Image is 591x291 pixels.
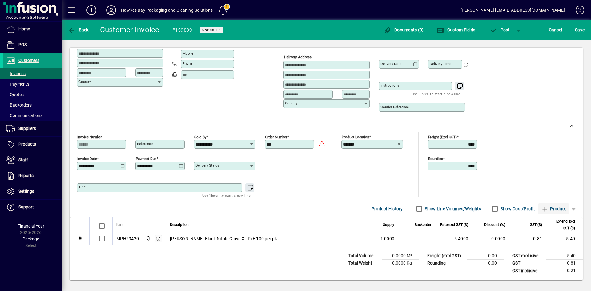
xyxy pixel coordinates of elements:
mat-label: Invoice number [77,135,102,139]
button: Back [66,24,90,35]
div: 5.4000 [439,236,468,242]
span: Invoices [6,71,26,76]
a: Quotes [3,89,62,100]
span: Back [68,27,89,32]
div: MPH29420 [116,236,139,242]
a: Reports [3,168,62,184]
span: 1.0000 [380,236,395,242]
mat-hint: Use 'Enter' to start a new line [412,90,460,97]
span: Reports [18,173,34,178]
span: Central [144,235,151,242]
td: Rounding [424,260,467,267]
mat-label: Rounding [428,156,443,161]
span: Financial Year [18,224,44,228]
a: Support [3,200,62,215]
button: Cancel [547,24,564,35]
mat-label: Delivery status [195,163,219,168]
a: Knowledge Base [571,1,583,21]
button: Product [538,203,569,214]
mat-label: Reference [137,142,153,146]
td: 5.40 [546,252,583,260]
a: Settings [3,184,62,199]
button: Add [82,5,101,16]
td: 0.81 [509,232,546,245]
mat-label: Instructions [380,83,399,87]
td: GST inclusive [509,267,546,275]
a: Backorders [3,100,62,110]
a: Suppliers [3,121,62,136]
span: Payments [6,82,29,87]
div: Hawkes Bay Packaging and Cleaning Solutions [121,5,213,15]
span: GST ($) [530,221,542,228]
span: POS [18,42,27,47]
span: Suppliers [18,126,36,131]
button: Custom Fields [435,24,477,35]
mat-hint: Use 'Enter' to start a new line [202,192,251,199]
label: Show Cost/Profit [499,206,535,212]
span: Quotes [6,92,24,97]
span: Settings [18,189,34,194]
button: Documents (0) [382,24,425,35]
span: Documents (0) [384,27,424,32]
span: Description [170,221,189,228]
td: 0.0000 M³ [382,252,419,260]
div: Customer Invoice [100,25,159,35]
mat-label: Title [78,185,86,189]
button: Profile [101,5,121,16]
td: Total Volume [345,252,382,260]
td: 0.0000 Kg [382,260,419,267]
span: Package [22,236,39,241]
span: Item [116,221,124,228]
a: Home [3,22,62,37]
mat-label: Freight (excl GST) [428,135,457,139]
span: [PERSON_NAME] Black Nitrile Glove XL P/F 100 per pk [170,236,277,242]
mat-label: Invoice date [77,156,97,161]
span: Custom Fields [436,27,475,32]
span: P [501,27,503,32]
label: Show Line Volumes/Weights [424,206,481,212]
mat-label: Courier Reference [380,105,409,109]
td: 0.0000 [472,232,509,245]
td: 0.81 [546,260,583,267]
button: Post [487,24,513,35]
mat-label: Sold by [194,135,206,139]
mat-label: Delivery date [380,62,401,66]
div: #159899 [172,25,192,35]
span: Rate excl GST ($) [440,221,468,228]
span: Extend excl GST ($) [550,218,575,232]
td: GST exclusive [509,252,546,260]
a: Products [3,137,62,152]
mat-label: Product location [342,135,369,139]
a: Communications [3,110,62,121]
span: ave [575,25,585,35]
a: Staff [3,152,62,168]
span: ost [490,27,510,32]
span: Discount (%) [484,221,505,228]
span: Home [18,26,30,31]
span: Support [18,204,34,209]
span: Customers [18,58,39,63]
mat-label: Country [78,79,91,84]
mat-label: Mobile [183,51,193,55]
td: 6.21 [546,267,583,275]
td: Freight (excl GST) [424,252,467,260]
mat-label: Country [285,101,297,105]
app-page-header-button: Back [62,24,95,35]
a: POS [3,37,62,53]
span: Product History [372,204,403,214]
span: Staff [18,157,28,162]
span: Backorder [415,221,431,228]
td: 0.00 [467,252,504,260]
td: GST [509,260,546,267]
mat-label: Phone [183,61,192,66]
span: Products [18,142,36,147]
mat-label: Delivery time [430,62,451,66]
span: Product [541,204,566,214]
td: 5.40 [546,232,583,245]
span: Backorders [6,103,32,107]
a: Payments [3,79,62,89]
div: [PERSON_NAME] [EMAIL_ADDRESS][DOMAIN_NAME] [460,5,565,15]
mat-label: Payment due [136,156,156,161]
td: Total Weight [345,260,382,267]
span: Communications [6,113,42,118]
